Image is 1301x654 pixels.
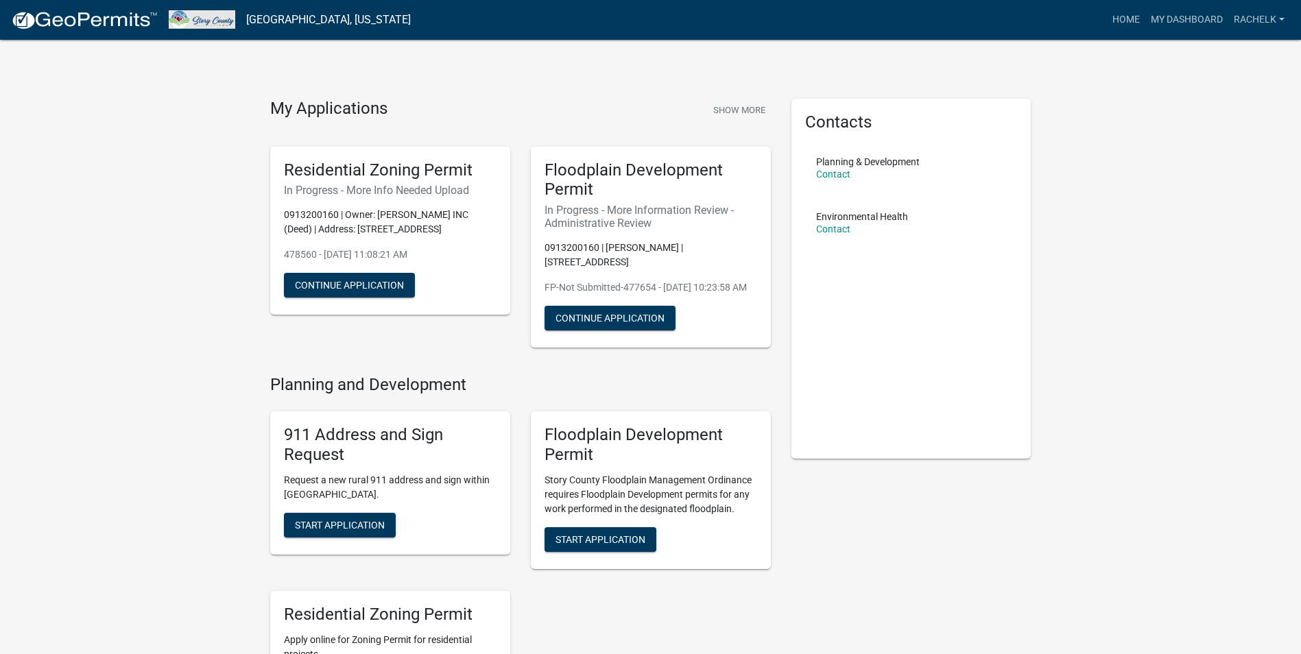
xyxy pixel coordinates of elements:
a: [GEOGRAPHIC_DATA], [US_STATE] [246,8,411,32]
h5: Residential Zoning Permit [284,605,497,625]
p: 478560 - [DATE] 11:08:21 AM [284,247,497,262]
h5: Floodplain Development Permit [545,160,757,200]
h5: Floodplain Development Permit [545,425,757,465]
p: Planning & Development [816,157,920,167]
h6: In Progress - More Info Needed Upload [284,184,497,197]
h5: Contacts [805,112,1018,132]
a: Contact [816,223,850,234]
h5: Residential Zoning Permit [284,160,497,180]
a: rachelk [1228,7,1290,33]
a: My Dashboard [1145,7,1228,33]
h4: My Applications [270,99,387,119]
p: FP-Not Submitted-477654 - [DATE] 10:23:58 AM [545,280,757,295]
span: Start Application [295,519,385,530]
p: Environmental Health [816,212,908,221]
button: Show More [708,99,771,121]
p: 0913200160 | [PERSON_NAME] | [STREET_ADDRESS] [545,241,757,269]
img: Story County, Iowa [169,10,235,29]
p: Request a new rural 911 address and sign within [GEOGRAPHIC_DATA]. [284,473,497,502]
button: Continue Application [284,273,415,298]
p: 0913200160 | Owner: [PERSON_NAME] INC (Deed) | Address: [STREET_ADDRESS] [284,208,497,237]
button: Start Application [284,513,396,537]
a: Contact [816,169,850,180]
h4: Planning and Development [270,375,771,395]
span: Start Application [556,533,645,544]
h6: In Progress - More Information Review - Administrative Review [545,204,757,230]
h5: 911 Address and Sign Request [284,425,497,465]
p: Story County Floodplain Management Ordinance requires Floodplain Development permits for any work... [545,473,757,516]
button: Start Application [545,527,656,552]
button: Continue Application [545,306,676,330]
a: Home [1107,7,1145,33]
